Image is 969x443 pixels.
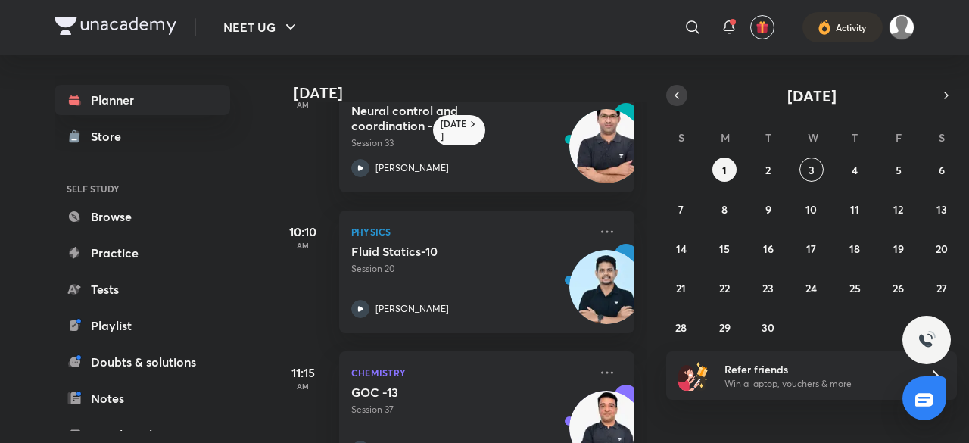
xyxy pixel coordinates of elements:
img: Anany Minz [889,14,914,40]
abbr: Friday [896,130,902,145]
button: September 12, 2025 [886,197,911,221]
h5: Fluid Statics-10 [351,244,540,259]
abbr: September 9, 2025 [765,202,771,217]
abbr: September 4, 2025 [852,163,858,177]
abbr: September 2, 2025 [765,163,771,177]
abbr: Sunday [678,130,684,145]
a: Browse [55,201,230,232]
abbr: September 12, 2025 [893,202,903,217]
a: Notes [55,383,230,413]
img: avatar [756,20,769,34]
a: Playlist [55,310,230,341]
h5: Neural control and coordination -6 [351,103,540,133]
abbr: September 11, 2025 [850,202,859,217]
button: September 29, 2025 [712,315,737,339]
h6: Refer friends [724,361,911,377]
abbr: September 15, 2025 [719,242,730,256]
button: September 5, 2025 [886,158,911,182]
p: Session 20 [351,262,589,276]
button: September 18, 2025 [843,236,867,260]
img: activity [818,18,831,36]
button: September 4, 2025 [843,158,867,182]
p: [PERSON_NAME] [375,161,449,175]
button: September 11, 2025 [843,197,867,221]
abbr: Monday [721,130,730,145]
button: September 30, 2025 [756,315,780,339]
button: September 3, 2025 [799,158,824,182]
button: September 14, 2025 [669,236,693,260]
a: Company Logo [55,17,176,39]
button: avatar [750,15,774,39]
a: Practice [55,238,230,268]
p: Win a laptop, vouchers & more [724,377,911,391]
abbr: Tuesday [765,130,771,145]
abbr: September 17, 2025 [806,242,816,256]
button: September 26, 2025 [886,276,911,300]
abbr: September 5, 2025 [896,163,902,177]
button: September 13, 2025 [930,197,954,221]
p: Chemistry [351,363,589,382]
p: Session 33 [351,136,589,150]
abbr: Wednesday [808,130,818,145]
p: [PERSON_NAME] [375,302,449,316]
img: Company Logo [55,17,176,35]
abbr: September 7, 2025 [678,202,684,217]
p: Physics [351,223,589,241]
abbr: September 18, 2025 [849,242,860,256]
h5: 10:10 [273,223,333,241]
abbr: Thursday [852,130,858,145]
p: AM [273,382,333,391]
button: September 21, 2025 [669,276,693,300]
button: September 7, 2025 [669,197,693,221]
abbr: September 16, 2025 [763,242,774,256]
img: referral [678,360,709,391]
button: [DATE] [687,85,936,106]
button: NEET UG [214,12,309,42]
abbr: September 28, 2025 [675,320,687,335]
div: Store [91,127,130,145]
abbr: September 10, 2025 [805,202,817,217]
span: [DATE] [787,86,837,106]
abbr: September 3, 2025 [809,163,815,177]
h5: GOC -13 [351,385,540,400]
button: September 8, 2025 [712,197,737,221]
h6: SELF STUDY [55,176,230,201]
abbr: September 1, 2025 [722,163,727,177]
abbr: September 27, 2025 [936,281,947,295]
abbr: Saturday [939,130,945,145]
button: September 22, 2025 [712,276,737,300]
button: September 1, 2025 [712,158,737,182]
abbr: September 13, 2025 [936,202,947,217]
button: September 24, 2025 [799,276,824,300]
button: September 15, 2025 [712,236,737,260]
button: September 17, 2025 [799,236,824,260]
abbr: September 29, 2025 [719,320,731,335]
abbr: September 22, 2025 [719,281,730,295]
a: Doubts & solutions [55,347,230,377]
abbr: September 23, 2025 [762,281,774,295]
abbr: September 20, 2025 [936,242,948,256]
abbr: September 25, 2025 [849,281,861,295]
p: Session 37 [351,403,589,416]
button: September 2, 2025 [756,158,780,182]
h6: [DATE] [441,118,467,142]
h5: 11:15 [273,363,333,382]
button: September 28, 2025 [669,315,693,339]
a: Tests [55,274,230,304]
abbr: September 8, 2025 [721,202,728,217]
abbr: September 26, 2025 [893,281,904,295]
button: September 10, 2025 [799,197,824,221]
abbr: September 6, 2025 [939,163,945,177]
abbr: September 24, 2025 [805,281,817,295]
button: September 25, 2025 [843,276,867,300]
button: September 20, 2025 [930,236,954,260]
a: Planner [55,85,230,115]
button: September 16, 2025 [756,236,780,260]
abbr: September 21, 2025 [676,281,686,295]
button: September 6, 2025 [930,158,954,182]
button: September 27, 2025 [930,276,954,300]
h4: [DATE] [294,84,650,102]
p: AM [273,241,333,250]
abbr: September 14, 2025 [676,242,687,256]
abbr: September 30, 2025 [762,320,774,335]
